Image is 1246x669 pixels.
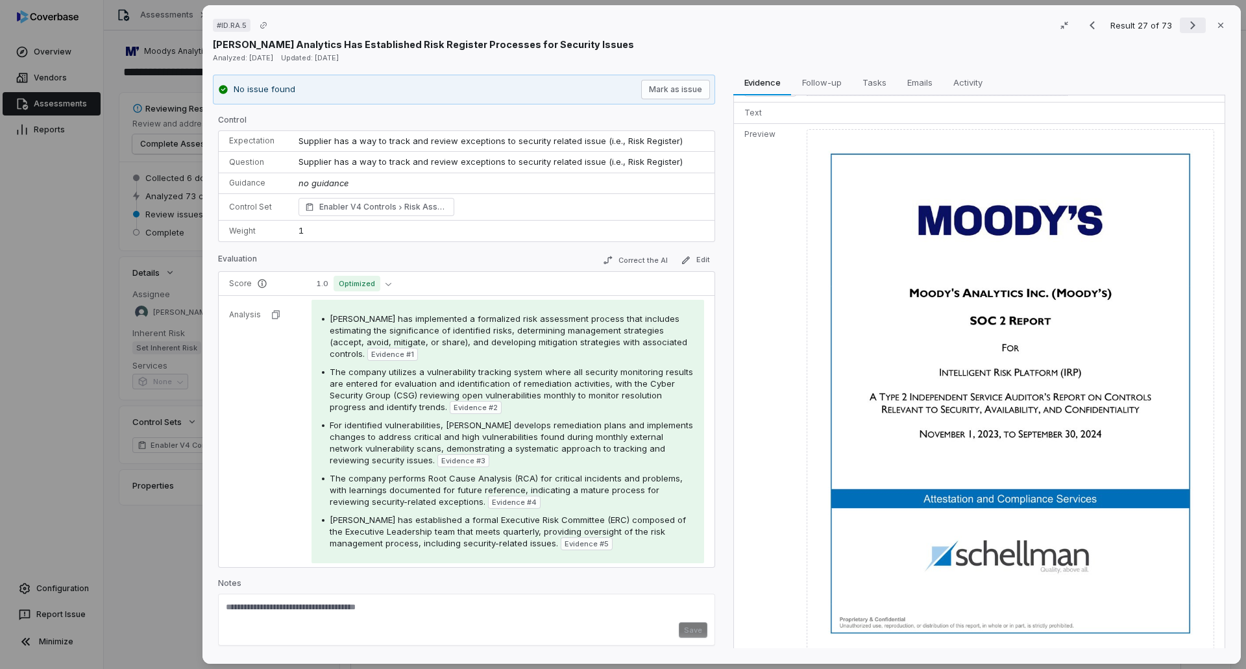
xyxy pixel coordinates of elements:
[213,38,634,51] p: [PERSON_NAME] Analytics Has Established Risk Register Processes for Security Issues
[857,74,892,91] span: Tasks
[299,156,683,167] span: Supplier has a way to track and review exceptions to security related issue (i.e., Risk Register)
[1110,18,1175,32] p: Result 27 of 73
[217,20,247,30] span: # ID.RA.5
[492,497,537,507] span: Evidence # 4
[218,254,257,269] p: Evaluation
[213,53,273,62] span: Analyzed: [DATE]
[229,157,278,167] p: Question
[229,226,278,236] p: Weight
[739,74,786,91] span: Evidence
[641,80,710,99] button: Mark as issue
[734,123,801,661] td: Preview
[218,578,715,594] p: Notes
[334,276,380,291] span: Optimized
[565,539,609,549] span: Evidence # 5
[229,136,278,146] p: Expectation
[229,278,291,289] p: Score
[281,53,339,62] span: Updated: [DATE]
[371,349,414,359] span: Evidence # 1
[319,201,448,213] span: Enabler V4 Controls Risk Assessment
[330,473,683,507] span: The company performs Root Cause Analysis (RCA) for critical incidents and problems, with learning...
[252,14,275,37] button: Copy link
[311,276,397,291] button: 1.0Optimized
[229,310,261,320] p: Analysis
[299,136,683,146] span: Supplier has a way to track and review exceptions to security related issue (i.e., Risk Register)
[734,102,801,123] td: Text
[441,456,485,466] span: Evidence # 3
[902,74,938,91] span: Emails
[299,178,348,188] span: no guidance
[598,252,673,268] button: Correct the AI
[330,367,693,412] span: The company utilizes a vulnerability tracking system where all security monitoring results are en...
[797,74,847,91] span: Follow-up
[229,202,278,212] p: Control Set
[807,129,1214,656] img: fc2731209ee04c9c90307ae232a43784_original.jpg_w1200.jpg
[676,252,715,268] button: Edit
[218,115,715,130] p: Control
[229,178,278,188] p: Guidance
[330,515,686,548] span: [PERSON_NAME] has established a formal Executive Risk Committee (ERC) composed of the Executive L...
[330,420,693,465] span: For identified vulnerabilities, [PERSON_NAME] develops remediation plans and implements changes t...
[299,225,304,236] span: 1
[1079,18,1105,33] button: Previous result
[1180,18,1206,33] button: Next result
[234,83,295,96] p: No issue found
[330,313,687,359] span: [PERSON_NAME] has implemented a formalized risk assessment process that includes estimating the s...
[948,74,988,91] span: Activity
[454,402,498,413] span: Evidence # 2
